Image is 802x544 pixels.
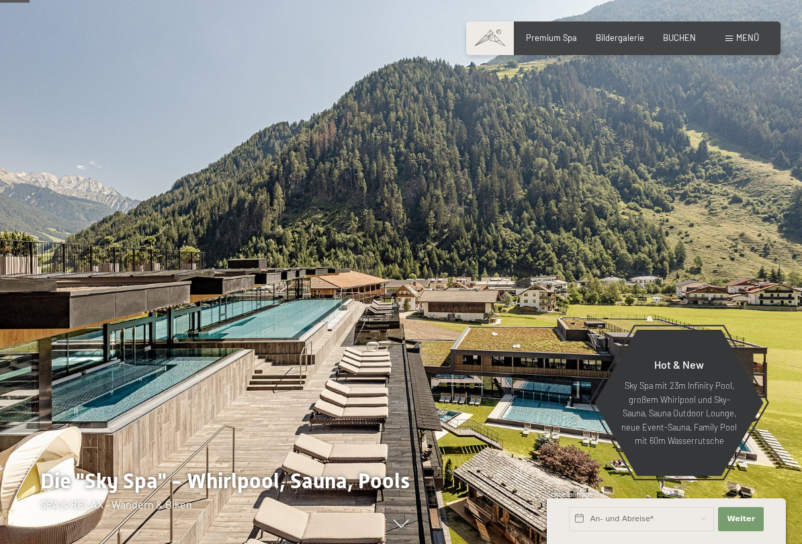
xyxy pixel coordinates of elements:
[621,379,738,447] p: Sky Spa mit 23m Infinity Pool, großem Whirlpool und Sky-Sauna, Sauna Outdoor Lounge, neue Event-S...
[736,32,759,43] span: Menü
[547,490,593,498] span: Schnellanfrage
[718,507,764,531] button: Weiter
[654,358,704,371] span: Hot & New
[596,32,644,43] a: Bildergalerie
[663,32,696,43] a: BUCHEN
[594,329,764,477] a: Hot & New Sky Spa mit 23m Infinity Pool, großem Whirlpool und Sky-Sauna, Sauna Outdoor Lounge, ne...
[526,32,577,43] a: Premium Spa
[727,514,755,525] span: Weiter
